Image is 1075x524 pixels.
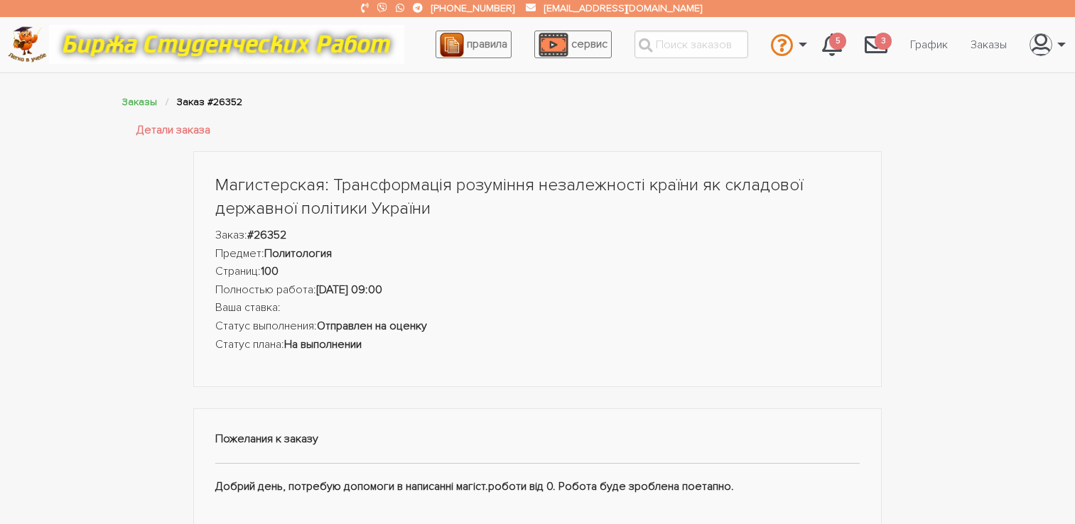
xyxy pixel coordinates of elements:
a: [EMAIL_ADDRESS][DOMAIN_NAME] [544,2,702,14]
strong: [DATE] 09:00 [316,283,382,297]
a: сервис [534,31,612,58]
strong: Отправлен на оценку [317,319,427,333]
a: 5 [811,26,853,64]
a: График [899,31,959,58]
li: Предмет: [215,245,860,263]
img: agreement_icon-feca34a61ba7f3d1581b08bc946b2ec1ccb426f67415f344566775c155b7f62c.png [440,33,464,57]
input: Поиск заказов [634,31,748,58]
li: Ваша ставка: [215,299,860,317]
img: motto-12e01f5a76059d5f6a28199ef077b1f78e012cfde436ab5cf1d4517935686d32.gif [49,25,404,64]
li: Полностью работа: [215,281,860,300]
li: Страниц: [215,263,860,281]
strong: #26352 [247,228,286,242]
strong: Пожелания к заказу [215,432,318,446]
a: Заказы [122,96,157,108]
span: правила [467,37,507,51]
a: Детали заказа [136,121,210,140]
h1: Магистерская: Трансформація розуміння незалежності країни як складової державної політики України [215,173,860,221]
img: play_icon-49f7f135c9dc9a03216cfdbccbe1e3994649169d890fb554cedf0eac35a01ba8.png [539,33,568,57]
li: Статус плана: [215,336,860,354]
strong: 100 [261,264,279,278]
span: 3 [875,33,892,50]
strong: Политология [264,246,332,261]
img: logo-c4363faeb99b52c628a42810ed6dfb4293a56d4e4775eb116515dfe7f33672af.png [8,26,47,62]
li: Заказ: [215,226,860,245]
span: 5 [829,33,846,50]
a: [PHONE_NUMBER] [431,2,514,14]
a: 3 [853,26,899,64]
li: Заказ #26352 [177,94,242,110]
a: Заказы [959,31,1018,58]
li: Статус выполнения: [215,317,860,336]
span: сервис [571,37,607,51]
strong: На выполнении [284,337,362,351]
a: правила [436,31,512,58]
